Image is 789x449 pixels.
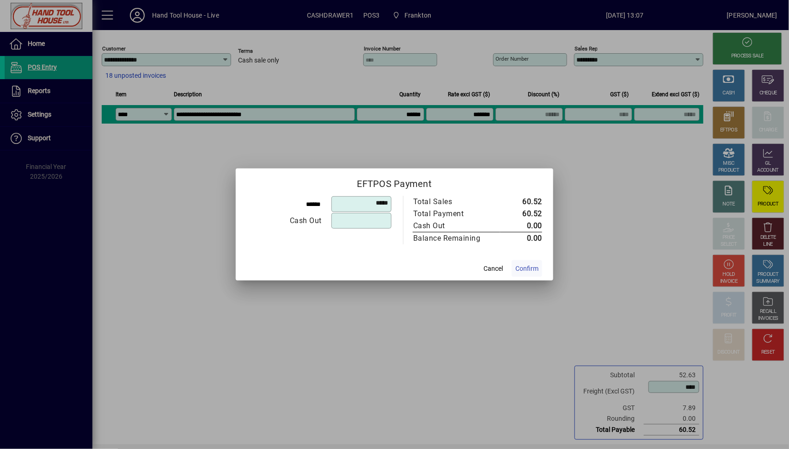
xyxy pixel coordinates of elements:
button: Cancel [478,260,508,277]
td: 60.52 [500,196,542,208]
span: Confirm [515,264,538,274]
span: Cancel [483,264,503,274]
td: 60.52 [500,208,542,220]
div: Cash Out [413,220,491,231]
h2: EFTPOS Payment [236,168,553,195]
button: Confirm [512,260,542,277]
td: Total Payment [413,208,500,220]
td: 0.00 [500,220,542,232]
td: 0.00 [500,232,542,245]
div: Balance Remaining [413,233,491,244]
td: Total Sales [413,196,500,208]
div: Cash Out [247,215,322,226]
